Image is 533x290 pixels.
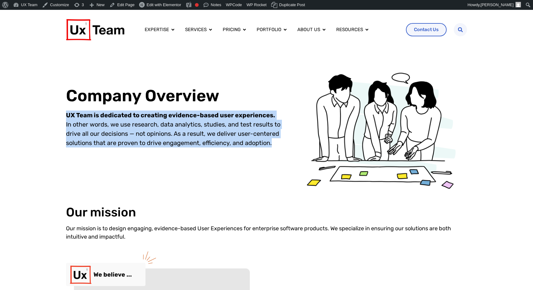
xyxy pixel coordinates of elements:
[502,260,533,290] iframe: Chat Widget
[140,24,401,36] div: Menu Toggle
[140,24,401,36] nav: Menu
[257,26,281,33] a: Portfolio
[185,26,207,33] a: Services
[2,87,6,91] input: Subscribe to UX Team newsletter.
[223,26,241,33] a: Pricing
[336,26,363,33] a: Resources
[297,26,320,33] a: About us
[66,205,136,220] h2: Our mission
[66,86,287,106] h1: Company Overview
[66,111,275,119] strong: UX Team is dedicated to creating evidence-based user experiences.
[121,0,143,6] span: Last Name
[145,26,169,33] a: Expertise
[454,23,467,36] div: Search
[195,3,199,7] div: Focus keyphrase not set
[414,27,439,32] span: Contact Us
[66,111,287,147] p: In other words, we use research, data analytics, studies, and test results to drive all our decis...
[147,2,181,7] span: Edit with Elementor
[66,19,124,40] img: UX Team Logo
[8,86,240,91] span: Subscribe to UX Team newsletter.
[406,23,447,36] a: Contact Us
[66,224,467,241] p: Our mission is to design engaging, evidence-based User Experiences for enterprise software produc...
[481,2,514,7] span: [PERSON_NAME]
